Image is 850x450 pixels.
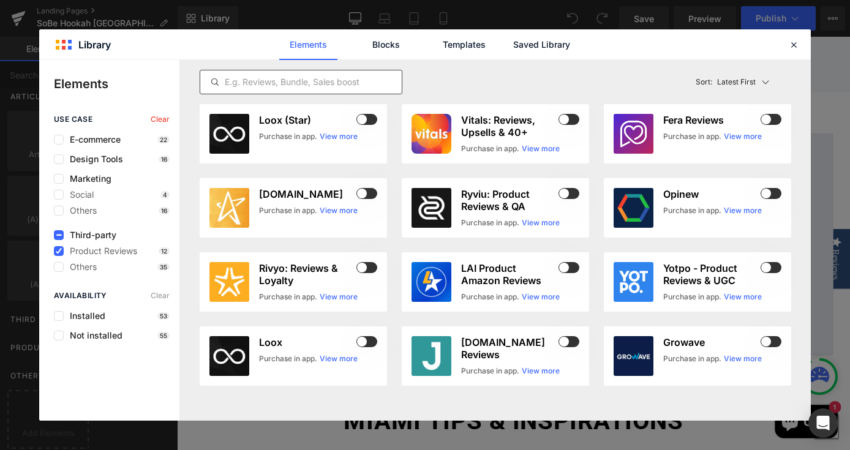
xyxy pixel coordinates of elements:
div: Address [58,184,230,204]
inbox-online-store-chat: Shopify online store chat [655,405,731,445]
div: Purchase in app. [461,291,519,302]
img: 26b75d61-258b-461b-8cc3-4bcb67141ce0.png [412,114,451,154]
div: Purchase in app. [663,131,721,142]
a: View more [724,205,762,216]
p: Latest First [717,77,756,88]
span: Product Reviews [64,246,137,256]
img: 911edb42-71e6-4210-8dae-cbf10c40066b.png [209,262,249,302]
div: Purchase in app. [259,291,317,302]
p: 22 [157,136,170,143]
div: Purchase in app. [663,353,721,364]
h3: Loox [259,336,354,348]
p: 16 [159,156,170,163]
span: Not installed [64,331,122,340]
a: Blocks [357,29,415,60]
div: Purchase in app. [663,205,721,216]
h3: [DOMAIN_NAME] Reviews [461,336,556,361]
span: Availability [54,291,107,300]
div: Open Intercom Messenger [808,408,838,438]
p: 16 [159,207,170,214]
img: yotpo.jpg [614,262,653,302]
span: Design Tools [64,154,123,164]
span: Others [64,262,97,272]
div: and premium beverages [589,37,695,51]
a: View more [724,131,762,142]
a: View more [320,353,358,364]
h3: Loox (Star) [259,114,354,126]
h3: Growave [663,336,758,348]
a: View more [724,353,762,364]
a: Saved Library [513,29,571,60]
p: 4 [160,191,170,198]
a: View more [522,291,560,302]
div: Purchase in app. [461,366,519,377]
h3: Opinew [663,188,758,200]
a: [PHONE_NUMBER] [68,292,149,304]
span: Others [64,206,97,216]
a: View more [522,217,560,228]
b: MIAMI tips & inspirations [184,407,557,439]
span: E-commerce [64,135,121,144]
a: View more [522,366,560,377]
div: Purchase in app. [461,143,519,154]
input: E.g. Reviews, Bundle, Sales boost... [200,75,402,89]
div: [GEOGRAPHIC_DATA] LOCATION [18,107,241,143]
a: View more [320,291,358,302]
span: Installed [64,311,105,321]
span: Clear [151,115,170,124]
h3: LAI Product Amazon Reviews [461,262,556,287]
span: Marketing [64,174,111,184]
div: Purchase in app. [461,217,519,228]
div: Purchase in app. [663,291,721,302]
img: opinew.jpg [614,188,653,228]
div: Contact Details [58,247,222,267]
a: Elements [279,29,337,60]
span: Third-party [64,230,116,240]
a: View more [320,205,358,216]
img: judge-me.jpg [412,336,451,376]
div: American fusion cuisine [324,37,470,51]
span: use case [54,115,92,124]
div: Handcrafted cocktails, [579,17,695,51]
h3: Fera Reviews [663,114,758,126]
a: View more [522,143,560,154]
div: Purchase in app. [259,131,317,142]
div: 300 different shisha flavors [86,37,210,51]
p: 55 [157,332,170,339]
h3: Vitals: Reviews, Upsells & 40+ [461,114,556,138]
a: View more [320,131,358,142]
h3: Yotpo - Product Reviews & UGC [663,262,758,287]
span: Sort: [696,78,712,86]
img: loox.jpg [209,336,249,376]
div: Purchase in app. [259,353,317,364]
img: loox.jpg [209,114,249,154]
span: Social [64,190,94,200]
a: View more [724,291,762,302]
p: Elements [54,75,179,93]
p: Your new home awaits [12,386,729,402]
h3: Ryviu: Product Reviews & QA [461,188,556,212]
button: Latest FirstSort:Latest First [691,70,792,94]
img: stamped.jpg [209,188,249,228]
img: 4b6b591765c9b36332c4e599aea727c6_512x512.png [614,114,653,154]
h3: [DOMAIN_NAME] [259,188,354,200]
a: Templates [435,29,493,60]
img: CMry4dSL_YIDEAE=.png [412,262,451,302]
div: Top of the line hookahs [77,17,218,51]
div: Discover our curated selection of [314,17,470,51]
img: 63f42503-2975-4f0a-ba42-014d42fb53a6.webp [614,336,653,376]
img: CJed0K2x44sDEAE=.png [412,188,451,228]
a: [STREET_ADDRESS][PERSON_NAME] [68,210,230,222]
span: Clear [151,291,170,300]
div: Purchase in app. [259,205,317,216]
a: [EMAIL_ADDRESS][DOMAIN_NAME] [68,272,222,284]
img: Best Hookah Lounge Miami [18,184,58,225]
h3: Rivyo: Reviews & Loyalty [259,262,354,287]
p: 35 [157,263,170,271]
p: 12 [159,247,170,255]
p: 53 [157,312,170,320]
